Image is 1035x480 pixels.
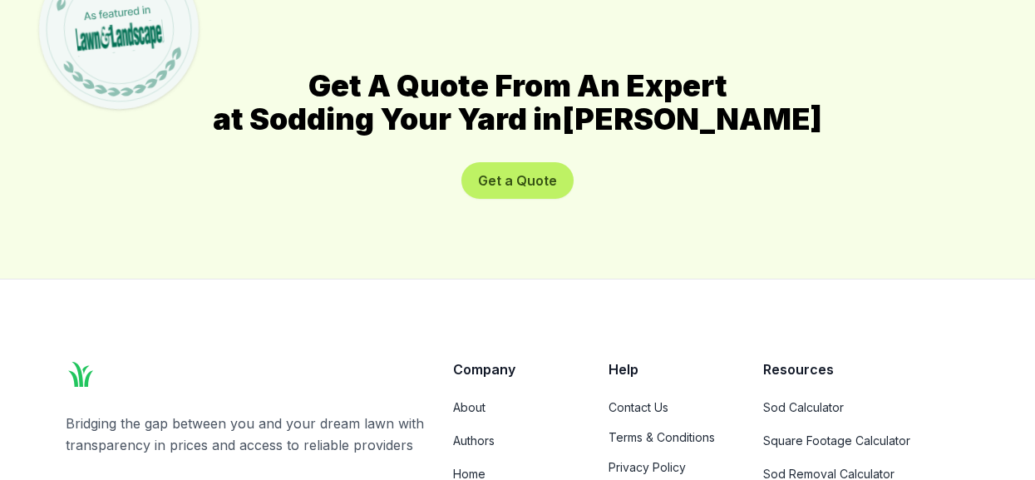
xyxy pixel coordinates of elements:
[609,429,737,446] a: Terms & Conditions
[609,459,737,476] a: Privacy Policy
[609,399,737,416] a: Contact Us
[66,413,427,456] p: Bridging the gap between you and your dream lawn with transparency in prices and access to reliab...
[66,69,970,136] h2: Get A Quote From An Expert at Sodding Your Yard in [PERSON_NAME]
[453,433,582,449] a: Authors
[763,433,969,449] a: Square Footage Calculator
[763,399,969,416] a: Sod Calculator
[763,359,969,379] p: Resources
[461,162,574,199] button: Get a Quote
[609,359,737,379] p: Help
[453,359,582,379] p: Company
[453,399,582,416] a: About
